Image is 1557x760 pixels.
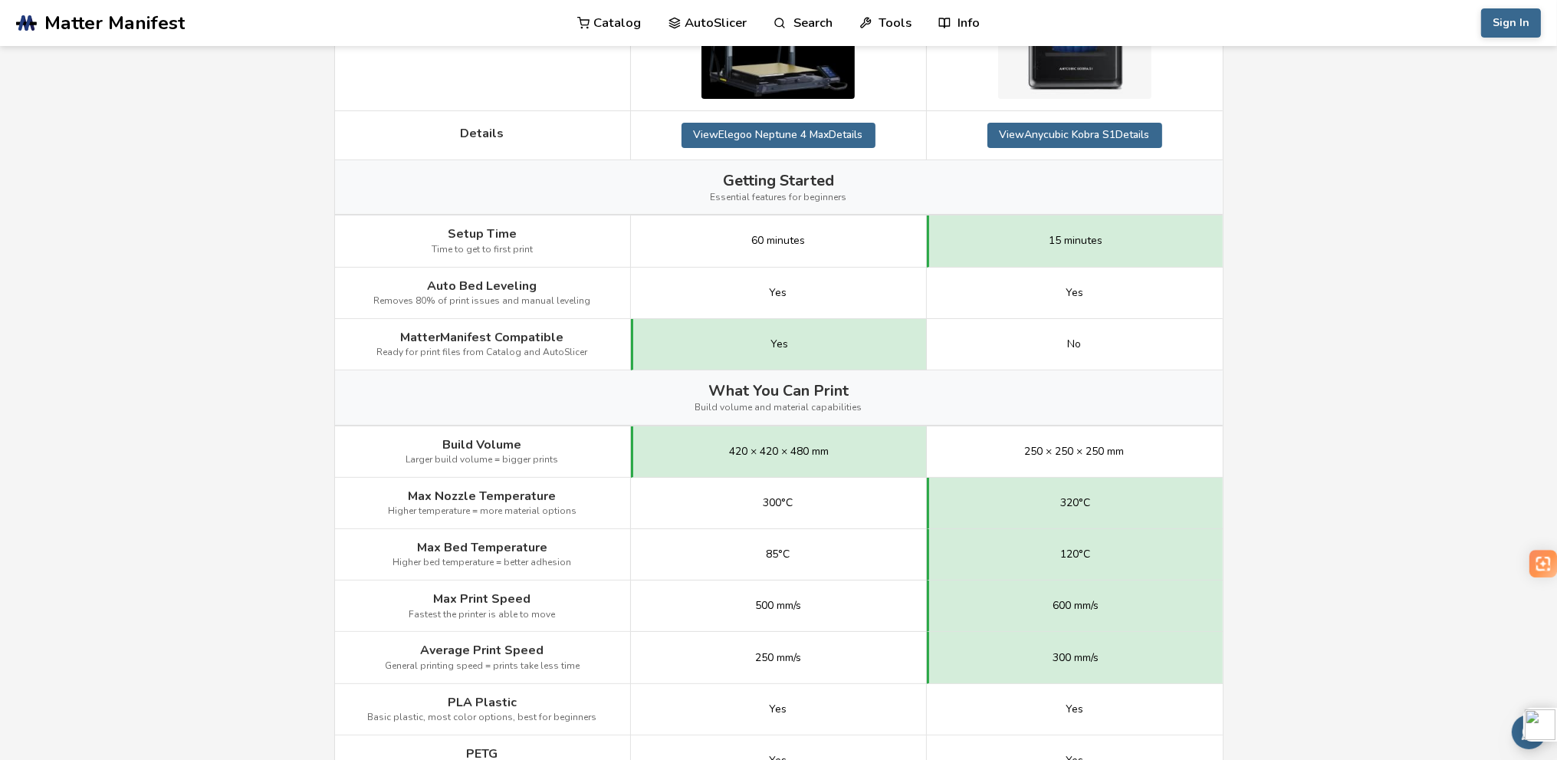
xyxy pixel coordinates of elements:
[1025,446,1125,458] span: 250 × 250 × 250 mm
[1066,703,1083,716] span: Yes
[448,696,517,709] span: PLA Plastic
[770,287,787,299] span: Yes
[428,279,537,293] span: Auto Bed Leveling
[44,12,185,34] span: Matter Manifest
[421,643,544,657] span: Average Print Speed
[682,123,875,147] a: ViewElegoo Neptune 4 MaxDetails
[755,652,801,664] span: 250 mm/s
[770,703,787,716] span: Yes
[377,347,588,358] span: Ready for print files from Catalog and AutoSlicer
[695,403,862,413] span: Build volume and material capabilities
[1481,8,1541,38] button: Sign In
[434,592,531,606] span: Max Print Speed
[1061,548,1091,561] span: 120°C
[393,558,572,568] span: Higher bed temperature = better adhesion
[1049,235,1102,247] span: 15 minutes
[385,661,580,672] span: General printing speed = prints take less time
[443,438,522,452] span: Build Volume
[406,455,559,466] span: Larger build volume = bigger prints
[987,123,1162,147] a: ViewAnycubic Kobra S1Details
[1053,652,1099,664] span: 300 mm/s
[751,235,805,247] span: 60 minutes
[409,489,557,503] span: Max Nozzle Temperature
[764,497,793,509] span: 300°C
[432,245,533,255] span: Time to get to first print
[409,610,556,620] span: Fastest the printer is able to move
[711,192,847,203] span: Essential features for beginners
[730,446,829,458] span: 420 × 420 × 480 mm
[723,172,834,189] span: Getting Started
[767,548,790,561] span: 85°C
[1053,600,1099,612] span: 600 mm/s
[417,541,547,554] span: Max Bed Temperature
[1512,715,1546,749] button: Send feedback via email
[401,331,564,344] span: MatterManifest Compatible
[1061,497,1091,509] span: 320°C
[1068,338,1082,350] span: No
[708,382,849,400] span: What You Can Print
[448,227,517,241] span: Setup Time
[770,338,788,350] span: Yes
[461,127,504,140] span: Details
[374,296,591,307] span: Removes 80% of print issues and manual leveling
[1066,287,1083,299] span: Yes
[368,712,597,723] span: Basic plastic, most color options, best for beginners
[388,506,576,517] span: Higher temperature = more material options
[755,600,801,612] span: 500 mm/s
